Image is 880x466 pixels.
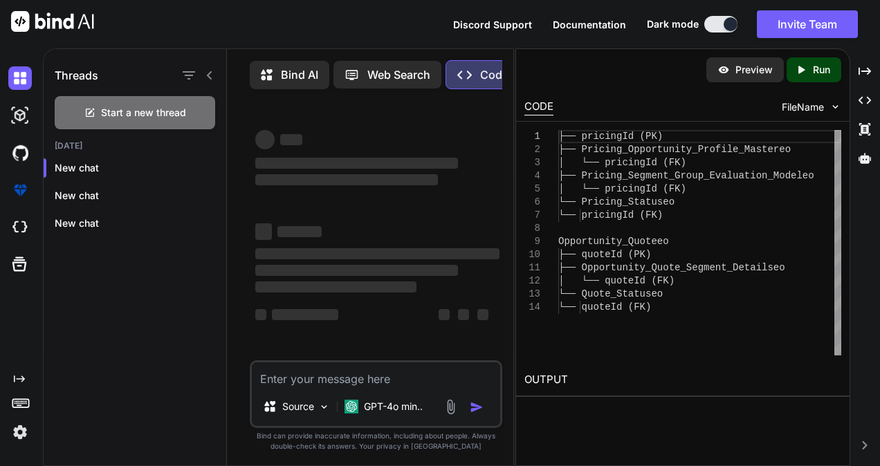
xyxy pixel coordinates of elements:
[470,400,484,414] img: icon
[524,261,540,274] div: 11
[8,420,32,444] img: settings
[757,10,858,38] button: Invite Team
[524,222,540,235] div: 8
[558,288,663,299] span: └── Quote_Statuseo
[8,66,32,90] img: darkChat
[458,309,469,320] span: ‌
[558,249,651,260] span: ├── quoteId (PK)
[524,196,540,209] div: 6
[558,209,663,221] span: └── pricingId (FK)
[272,309,338,320] span: ‌
[255,158,458,169] span: ‌
[558,131,663,142] span: ├── pricingId (PK)
[101,106,186,120] span: Start a new thread
[11,11,94,32] img: Bind AI
[282,400,314,413] p: Source
[281,66,318,83] p: Bind AI
[524,156,540,169] div: 3
[255,265,458,276] span: ‌
[558,275,675,286] span: │ └── quoteId (FK)
[524,288,540,301] div: 13
[55,67,98,84] h1: Threads
[8,104,32,127] img: darkAi-studio
[55,216,226,230] p: New chat
[524,99,553,115] div: CODE
[735,63,773,77] p: Preview
[367,66,430,83] p: Web Search
[255,281,416,292] span: ‌
[813,63,830,77] p: Run
[443,399,459,415] img: attachment
[255,174,439,185] span: ‌
[524,143,540,156] div: 2
[8,216,32,239] img: cloudideIcon
[558,170,814,181] span: ├── Pricing_Segment_Group_Evaluation_Modeleo
[782,100,824,114] span: FileName
[524,301,540,314] div: 14
[8,178,32,202] img: premium
[364,400,423,413] p: GPT-4o min..
[345,400,358,413] img: GPT-4o mini
[558,262,785,273] span: ├── Opportunity_Quote_Segment_Detailseo
[524,248,540,261] div: 10
[553,19,626,30] span: Documentation
[255,309,266,320] span: ‌
[318,401,330,413] img: Pick Models
[453,17,532,32] button: Discord Support
[558,301,651,313] span: └── quoteId (FK)
[516,364,850,396] h2: OUTPUT
[524,169,540,183] div: 4
[55,161,226,175] p: New chat
[280,134,302,145] span: ‌
[250,431,502,451] p: Bind can provide inaccurate information, including about people. Always double-check its answers....
[524,183,540,196] div: 5
[558,157,686,168] span: │ └── pricingId (FK)
[524,274,540,288] div: 12
[255,248,499,259] span: ‌
[453,19,532,30] span: Discord Support
[255,223,272,240] span: ‌
[44,140,226,151] h2: [DATE]
[8,141,32,165] img: githubDark
[55,189,226,203] p: New chat
[439,309,450,320] span: ‌
[558,236,669,247] span: Opportunity_Quoteeo
[558,196,675,207] span: └── Pricing_Statuseo
[524,209,540,222] div: 7
[558,183,686,194] span: │ └── pricingId (FK)
[480,66,564,83] p: Code Generator
[255,130,275,149] span: ‌
[524,130,540,143] div: 1
[524,235,540,248] div: 9
[558,144,791,155] span: ├── Pricing_Opportunity_Profile_Mastereo
[647,17,699,31] span: Dark mode
[829,101,841,113] img: chevron down
[553,17,626,32] button: Documentation
[477,309,488,320] span: ‌
[277,226,322,237] span: ‌
[717,64,730,76] img: preview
